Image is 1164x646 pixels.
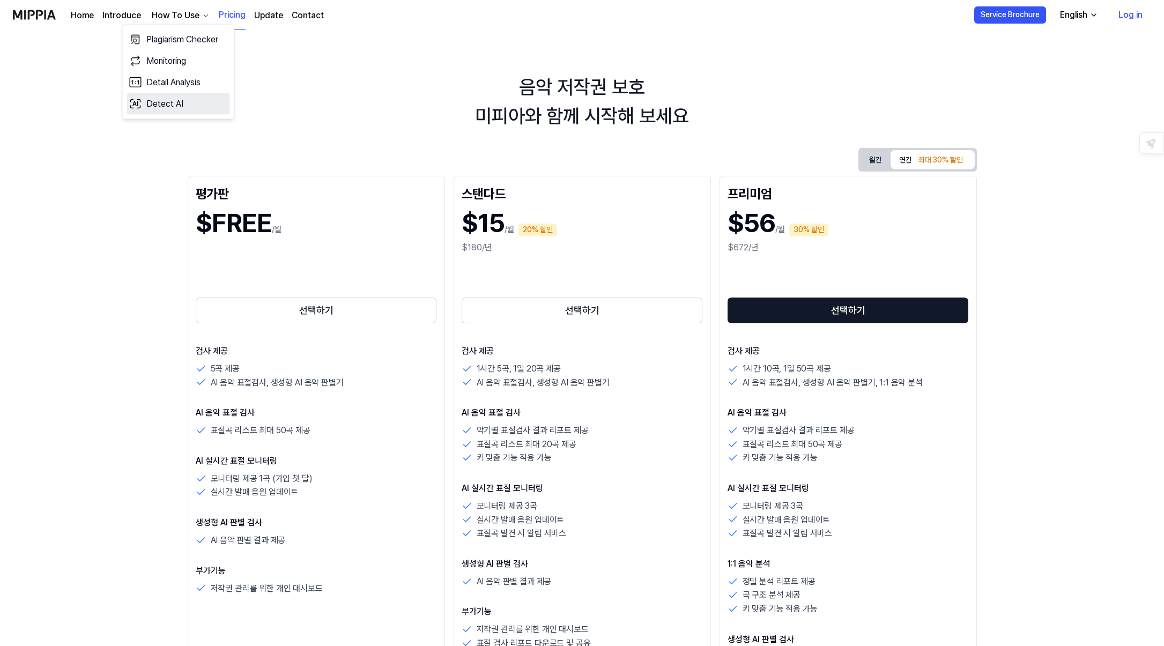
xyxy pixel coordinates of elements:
[211,472,313,486] p: 모니터링 제공 1곡 (가입 첫 달)
[728,205,775,241] h1: $56
[196,205,272,241] h1: $FREE
[211,376,344,390] p: AI 음악 표절검사, 생성형 AI 음악 판별기
[728,295,969,325] a: 선택하기
[462,205,505,241] h1: $15
[127,29,230,50] a: Plagiarism Checker
[477,437,576,451] p: 표절곡 리스트 최대 20곡 제공
[477,451,552,465] p: 키 맞춤 기능 적용 가능
[743,424,855,437] p: 악기별 표절검사 결과 리포트 제공
[462,241,703,254] div: $180/년
[891,150,974,169] button: 연간
[127,72,230,93] a: Detail Analysis
[477,424,589,437] p: 악기별 표절검사 결과 리포트 제공
[477,362,561,376] p: 1시간 5곡, 1일 20곡 제공
[150,9,202,22] div: How To Use
[518,224,557,236] div: 20% 할인
[254,9,283,22] a: Update
[196,565,437,577] p: 부가기능
[211,533,286,547] p: AI 음악 판별 결과 제공
[743,499,803,513] p: 모니터링 제공 3곡
[196,516,437,529] p: 생성형 AI 판별 검사
[915,154,966,167] div: 최대 30% 할인
[775,223,785,236] p: /월
[505,223,515,236] p: /월
[196,298,437,323] button: 선택하기
[743,526,833,540] p: 표절곡 발견 시 알림 서비스
[477,622,589,636] p: 저작권 관리를 위한 개인 대시보드
[789,224,828,236] div: 30% 할인
[272,223,282,236] p: /월
[219,1,246,30] a: Pricing
[196,406,437,419] p: AI 음악 표절 검사
[462,184,703,201] div: 스탠다드
[743,376,923,390] p: AI 음악 표절검사, 생성형 AI 음악 판별기, 1:1 음악 분석
[743,362,831,376] p: 1시간 10곡, 1일 50곡 제공
[102,9,141,22] a: Introduce
[728,558,969,570] p: 1:1 음악 분석
[211,424,310,437] p: 표절곡 리스트 최대 50곡 제공
[150,9,210,22] button: How To Use
[477,513,565,527] p: 실시간 발매 음원 업데이트
[743,451,818,465] p: 키 맞춤 기능 적용 가능
[127,50,230,72] a: Monitoring
[477,376,610,390] p: AI 음악 표절검사, 생성형 AI 음악 판별기
[292,9,324,22] a: Contact
[728,184,969,201] div: 프리미엄
[211,362,240,376] p: 5곡 제공
[743,513,831,527] p: 실시간 발매 음원 업데이트
[728,482,969,495] p: AI 실시간 표절 모니터링
[462,558,703,570] p: 생성형 AI 판별 검사
[127,93,230,115] a: Detect AI
[728,298,969,323] button: 선택하기
[196,455,437,467] p: AI 실시간 표절 모니터링
[462,295,703,325] a: 선택하기
[462,605,703,618] p: 부가기능
[728,345,969,358] p: 검사 제공
[462,406,703,419] p: AI 음악 표절 검사
[743,575,815,589] p: 정밀 분석 리포트 제공
[743,588,800,602] p: 곡 구조 분석 제공
[477,499,537,513] p: 모니터링 제공 3곡
[1058,9,1089,21] div: English
[477,575,552,589] p: AI 음악 판별 결과 제공
[743,437,842,451] p: 표절곡 리스트 최대 50곡 제공
[462,298,703,323] button: 선택하기
[974,6,1046,24] button: Service Brochure
[196,345,437,358] p: 검사 제공
[196,184,437,201] div: 평가판
[743,602,818,616] p: 키 맞춤 기능 적용 가능
[728,241,969,254] div: $672/년
[196,295,437,325] a: 선택하기
[728,406,969,419] p: AI 음악 표절 검사
[728,633,969,646] p: 생성형 AI 판별 검사
[861,152,891,168] button: 월간
[211,485,299,499] p: 실시간 발매 음원 업데이트
[71,9,94,22] a: Home
[462,345,703,358] p: 검사 제공
[211,582,323,596] p: 저작권 관리를 위한 개인 대시보드
[477,526,567,540] p: 표절곡 발견 시 알림 서비스
[462,482,703,495] p: AI 실시간 표절 모니터링
[1051,4,1104,26] button: English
